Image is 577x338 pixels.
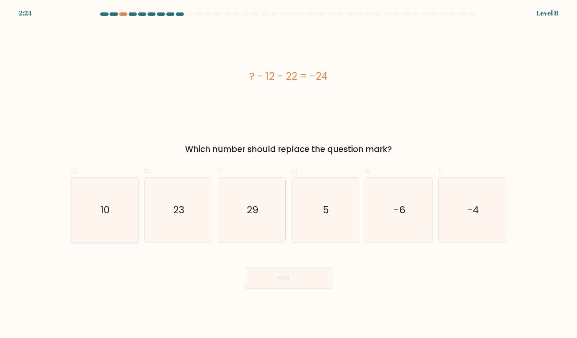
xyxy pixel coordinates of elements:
span: a. [71,164,79,177]
text: -4 [467,203,479,217]
text: 5 [323,203,329,217]
span: f. [438,164,443,177]
div: Which number should replace the question mark? [75,143,502,155]
div: ? - 12 - 22 = -24 [71,69,506,84]
button: Next [245,267,332,289]
div: Level 8 [536,8,558,18]
text: 29 [247,203,258,217]
div: 2:24 [19,8,32,18]
text: 10 [101,203,110,217]
text: -6 [394,203,405,217]
span: b. [144,164,152,177]
span: c. [218,164,225,177]
span: d. [291,164,299,177]
span: e. [365,164,372,177]
text: 23 [173,203,184,217]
